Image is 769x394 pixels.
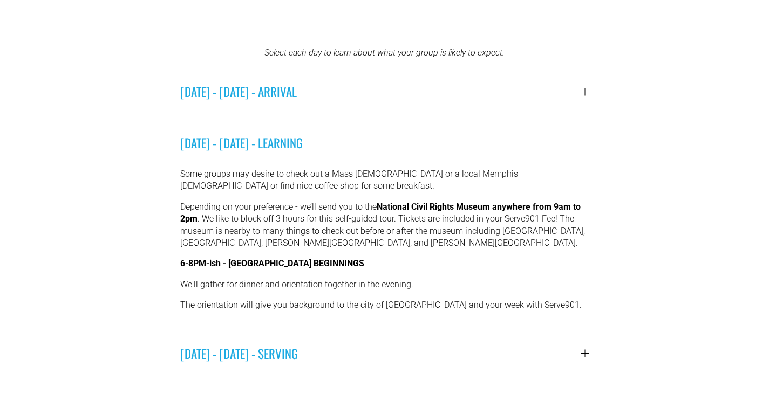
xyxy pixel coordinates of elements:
span: [DATE] - [DATE] - ARRIVAL [180,82,581,101]
button: [DATE] - [DATE] - SERVING [180,328,588,379]
p: The orientation will give you background to the city of [GEOGRAPHIC_DATA] and your week with Serv... [180,299,588,311]
span: [DATE] - [DATE] - SERVING [180,344,581,363]
button: [DATE] - [DATE] - ARRIVAL [180,66,588,117]
div: [DATE] - [DATE] - LEARNING [180,168,588,328]
strong: 6-8PM-ish - [GEOGRAPHIC_DATA] BEGINNINGS [180,258,364,268]
span: [DATE] - [DATE] - LEARNING [180,134,581,152]
strong: National Civil Rights Museum anywhere from 9am to 2pm [180,202,583,224]
p: We'll gather for dinner and orientation together in the evening. [180,279,588,291]
p: Depending on your preference - we’ll send you to the . We like to block off 3 hours for this self... [180,201,588,250]
button: [DATE] - [DATE] - LEARNING [180,117,588,168]
p: Some groups may desire to check out a Mass [DEMOGRAPHIC_DATA] or a local Memphis [DEMOGRAPHIC_DAT... [180,168,588,192]
em: Select each day to learn about what your group is likely to expect. [264,47,505,58]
